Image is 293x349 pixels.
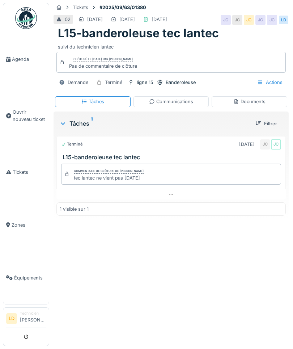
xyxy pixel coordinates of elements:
a: Tickets [3,146,49,198]
h3: L15-banderoleuse tec lantec [63,154,283,161]
div: tec lantec ne vient pas [DATE] [74,174,144,181]
div: suivi du technicien lantec [58,41,284,50]
div: [DATE] [119,16,135,23]
div: Clôturé le [DATE] par [PERSON_NAME] [73,57,133,62]
sup: 1 [91,119,93,128]
span: Tickets [13,169,46,176]
a: Équipements [3,251,49,304]
div: Pas de commentaire de clôture [69,63,137,70]
div: 1 visible sur 1 [60,206,89,213]
div: Terminé [61,141,83,147]
div: Actions [254,77,286,88]
div: JC [267,15,277,25]
li: [PERSON_NAME] [20,311,46,326]
div: Banderoleuse [166,79,196,86]
span: Équipements [14,274,46,281]
div: JC [271,139,281,150]
div: Technicien [20,311,46,316]
a: Zones [3,198,49,251]
div: [DATE] [87,16,103,23]
div: Communications [149,98,193,105]
div: Demande [68,79,88,86]
span: Agenda [12,56,46,63]
div: Terminé [105,79,122,86]
span: Zones [12,222,46,228]
a: Ouvrir nouveau ticket [3,86,49,146]
div: Commentaire de clôture de [PERSON_NAME] [74,169,144,174]
div: Filtrer [252,119,280,129]
h1: L15-banderoleuse tec lantec [58,26,219,40]
div: JC [255,15,266,25]
div: Tâches [59,119,250,128]
a: Agenda [3,33,49,86]
div: JC [244,15,254,25]
div: JC [221,15,231,25]
strong: #2025/09/63/01380 [97,4,149,11]
div: Tâches [81,98,104,105]
div: [DATE] [152,16,167,23]
div: Documents [233,98,266,105]
a: LD Technicien[PERSON_NAME] [6,311,46,328]
div: Tickets [73,4,88,11]
img: Badge_color-CXgf-gQk.svg [15,7,37,29]
div: JC [260,139,270,150]
li: LD [6,313,17,324]
div: ligne 15 [137,79,153,86]
span: Ouvrir nouveau ticket [13,109,46,122]
div: LD [279,15,289,25]
div: 02 [65,16,71,23]
div: [DATE] [239,141,255,148]
div: JC [232,15,242,25]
